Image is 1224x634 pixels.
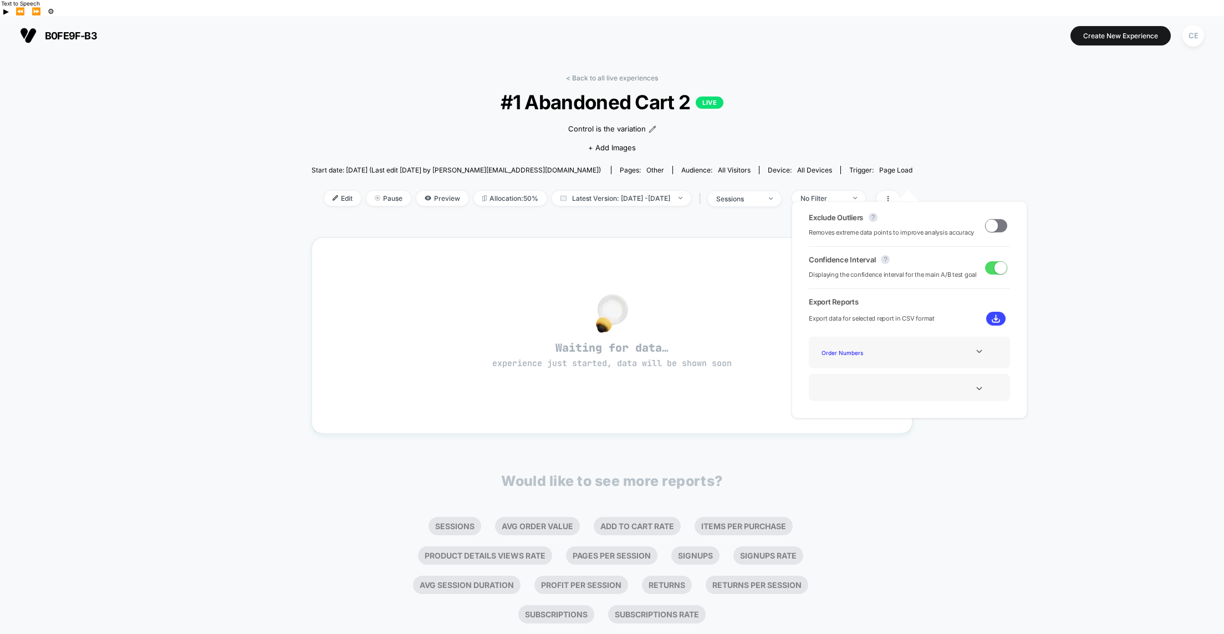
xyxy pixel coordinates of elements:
img: calendar [560,195,567,201]
span: all devices [797,166,832,174]
span: Displaying the confidence interval for the main A/B test goal [809,270,977,280]
div: Order Numbers [817,345,906,360]
button: Previous [12,7,28,16]
li: Subscriptions Rate [608,605,706,623]
li: Profit Per Session [534,576,628,594]
span: other [646,166,664,174]
span: Start date: [DATE] (Last edit [DATE] by [PERSON_NAME][EMAIL_ADDRESS][DOMAIN_NAME]) [312,166,601,174]
img: end [769,197,773,200]
li: Returns Per Session [706,576,808,594]
span: Page Load [879,166,912,174]
button: ? [869,213,878,222]
li: Sessions [429,517,481,535]
li: Add To Cart Rate [594,517,681,535]
p: Would like to see more reports? [501,473,723,489]
span: Edit [324,191,361,206]
span: Allocation: 50% [474,191,547,206]
li: Signups Rate [733,546,803,565]
button: Settings [44,7,58,16]
div: CE [1182,25,1204,47]
a: < Back to all live experiences [566,74,658,82]
li: Pages Per Session [566,546,657,565]
img: rebalance [482,195,487,201]
span: Removes extreme data points to improve analysis accuracy [809,227,974,238]
div: sessions [716,195,761,203]
li: Avg Session Duration [413,576,521,594]
button: CE [1179,24,1207,47]
li: Subscriptions [518,605,594,623]
img: Visually logo [20,27,37,44]
li: Product Details Views Rate [418,546,552,565]
button: Forward [28,7,44,16]
span: + Add Images [588,143,636,152]
img: edit [333,195,338,201]
button: Create New Experience [1070,26,1171,45]
span: experience just started, data will be shown soon [492,358,732,369]
span: Latest Version: [DATE] - [DATE] [552,191,691,206]
li: Avg Order Value [495,517,580,535]
span: Confidence Interval [809,255,875,264]
img: no_data [596,294,628,333]
span: Exclude Outliers [809,213,863,222]
img: end [375,195,380,201]
span: Control is the variation [568,124,646,135]
button: ? [881,255,890,264]
span: Export Reports [809,297,1010,306]
span: Pause [366,191,411,206]
span: Preview [416,191,468,206]
span: | [696,191,708,207]
li: Returns [642,576,692,594]
li: Signups [671,546,720,565]
span: All Visitors [718,166,751,174]
span: #1 Abandoned Cart 2 [341,90,882,114]
li: Items Per Purchase [695,517,793,535]
img: end [679,197,682,199]
span: Waiting for data… [331,341,892,369]
img: download [992,315,1000,323]
div: Pages: [620,166,664,174]
span: b0fe9f-b3 [45,30,97,42]
div: Trigger: [849,166,912,174]
span: Export data for selected report in CSV format [809,313,935,324]
p: LIVE [696,97,723,109]
div: Audience: [681,166,751,174]
span: Device: [759,166,840,174]
button: b0fe9f-b3 [17,27,100,44]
